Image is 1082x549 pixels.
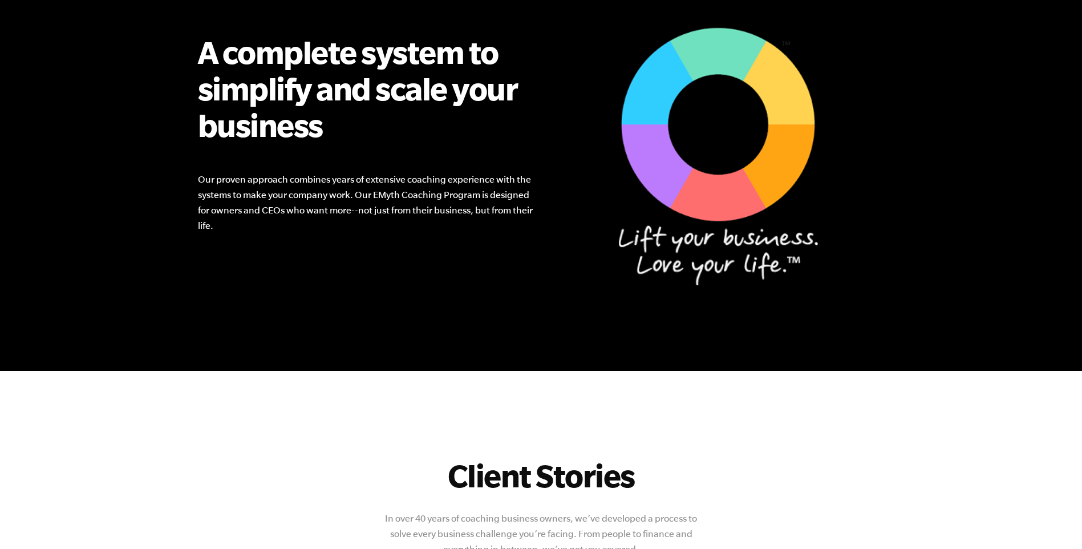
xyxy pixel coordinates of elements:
[1025,494,1082,549] iframe: Chat Widget
[298,457,784,494] h2: Client Stories
[198,34,541,143] h2: A complete system to simplify and scale your business
[1025,494,1082,549] div: Widget συνομιλίας
[198,172,541,233] p: Our proven approach combines years of extensive coaching experience with the systems to make your...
